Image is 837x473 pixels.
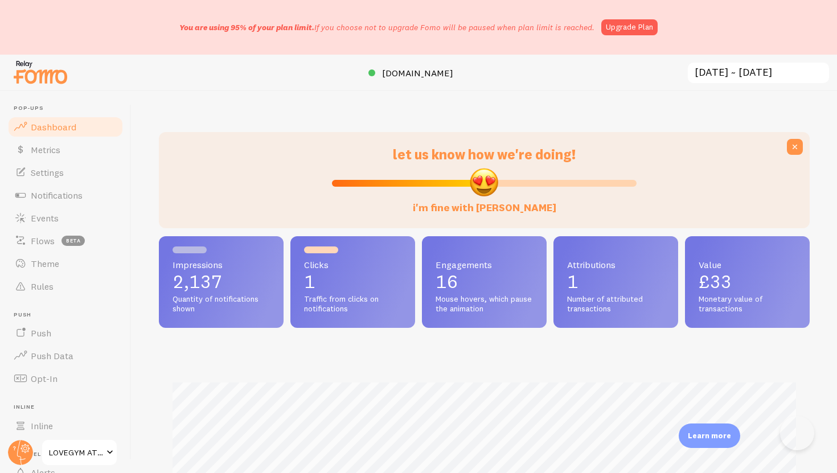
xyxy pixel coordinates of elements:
span: Clicks [304,260,401,269]
span: Traffic from clicks on notifications [304,294,401,314]
span: Number of attributed transactions [567,294,664,314]
a: Events [7,207,124,229]
span: Events [31,212,59,224]
a: Rules [7,275,124,298]
a: Flows beta [7,229,124,252]
span: Push Data [31,350,73,361]
span: beta [61,236,85,246]
span: LOVEGYM ATHLEISURE [49,446,103,459]
a: Metrics [7,138,124,161]
a: Push Data [7,344,124,367]
div: Learn more [679,423,740,448]
span: Value [699,260,796,269]
a: Upgrade Plan [601,19,658,35]
iframe: Help Scout Beacon - Open [780,416,814,450]
span: Opt-In [31,373,58,384]
span: Push [14,311,124,319]
span: Pop-ups [14,105,124,112]
a: Settings [7,161,124,184]
a: Dashboard [7,116,124,138]
p: 2,137 [173,273,270,291]
label: i'm fine with [PERSON_NAME] [413,190,556,215]
img: emoji.png [469,167,499,198]
span: Inline [31,420,53,431]
span: Theme [31,258,59,269]
span: Dashboard [31,121,76,133]
p: Learn more [688,430,731,441]
span: Notifications [31,190,83,201]
span: let us know how we're doing! [393,146,576,163]
p: 1 [304,273,401,291]
img: fomo-relay-logo-orange.svg [12,57,69,87]
span: Impressions [173,260,270,269]
a: LOVEGYM ATHLEISURE [41,439,118,466]
span: Rules [31,281,54,292]
span: Flows [31,235,55,246]
a: Theme [7,252,124,275]
p: 16 [436,273,533,291]
a: Push [7,322,124,344]
a: Opt-In [7,367,124,390]
span: Attributions [567,260,664,269]
span: Settings [31,167,64,178]
span: Push [31,327,51,339]
span: Monetary value of transactions [699,294,796,314]
span: Metrics [31,144,60,155]
span: Engagements [436,260,533,269]
span: Quantity of notifications shown [173,294,270,314]
span: £33 [699,270,732,293]
span: Mouse hovers, which pause the animation [436,294,533,314]
a: Notifications [7,184,124,207]
p: 1 [567,273,664,291]
span: Inline [14,404,124,411]
a: Inline [7,414,124,437]
p: If you choose not to upgrade Fomo will be paused when plan limit is reached. [179,22,594,33]
span: You are using 95% of your plan limit. [179,22,314,32]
